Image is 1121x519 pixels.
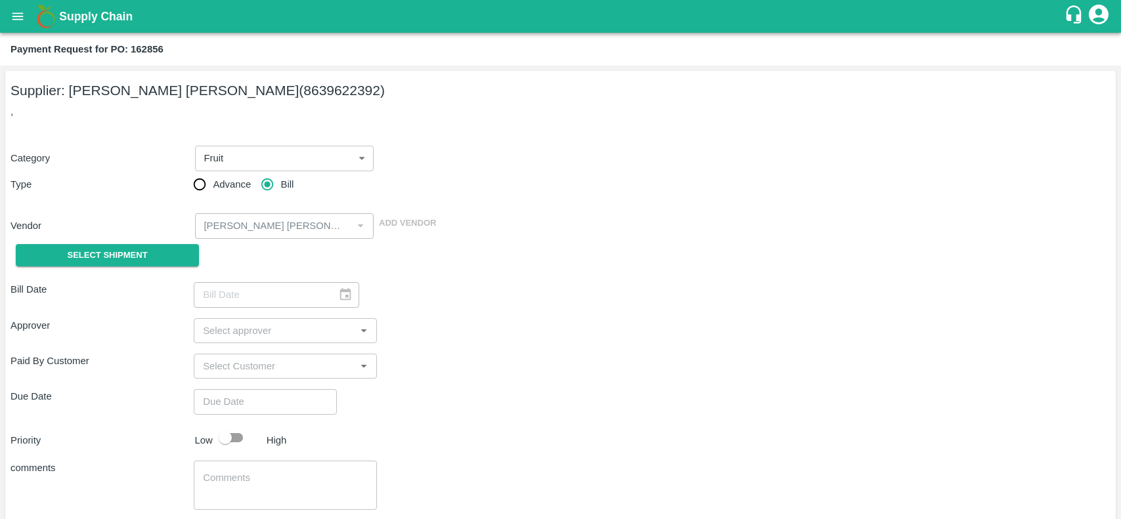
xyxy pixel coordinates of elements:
[59,7,1064,26] a: Supply Chain
[11,177,194,192] p: Type
[199,217,349,234] input: Select Vendor
[16,244,199,267] button: Select Shipment
[11,104,1110,119] p: ,
[3,1,33,31] button: open drawer
[11,151,190,165] p: Category
[11,433,190,447] p: Priority
[59,10,133,23] b: Supply Chain
[281,177,294,192] span: Bill
[11,389,194,404] p: Due Date
[267,433,287,447] p: High
[198,358,351,375] input: Select Customer
[213,177,251,192] span: Advance
[1087,3,1110,30] div: account of current user
[1064,5,1087,28] div: customer-support
[11,282,194,297] p: Bill Date
[198,322,351,339] input: Select approver
[11,354,194,368] p: Paid By Customer
[355,322,372,339] button: Open
[194,389,328,414] input: Choose date
[68,248,148,263] span: Select Shipment
[11,81,1110,100] h5: Supplier: [PERSON_NAME] [PERSON_NAME] (8639622392)
[204,151,224,165] p: Fruit
[195,433,213,447] p: Low
[11,218,190,233] p: Vendor
[11,318,194,333] p: Approver
[194,282,328,307] input: Bill Date
[33,3,59,30] img: logo
[355,358,372,375] button: Open
[11,44,164,54] b: Payment Request for PO: 162856
[11,461,194,475] p: comments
